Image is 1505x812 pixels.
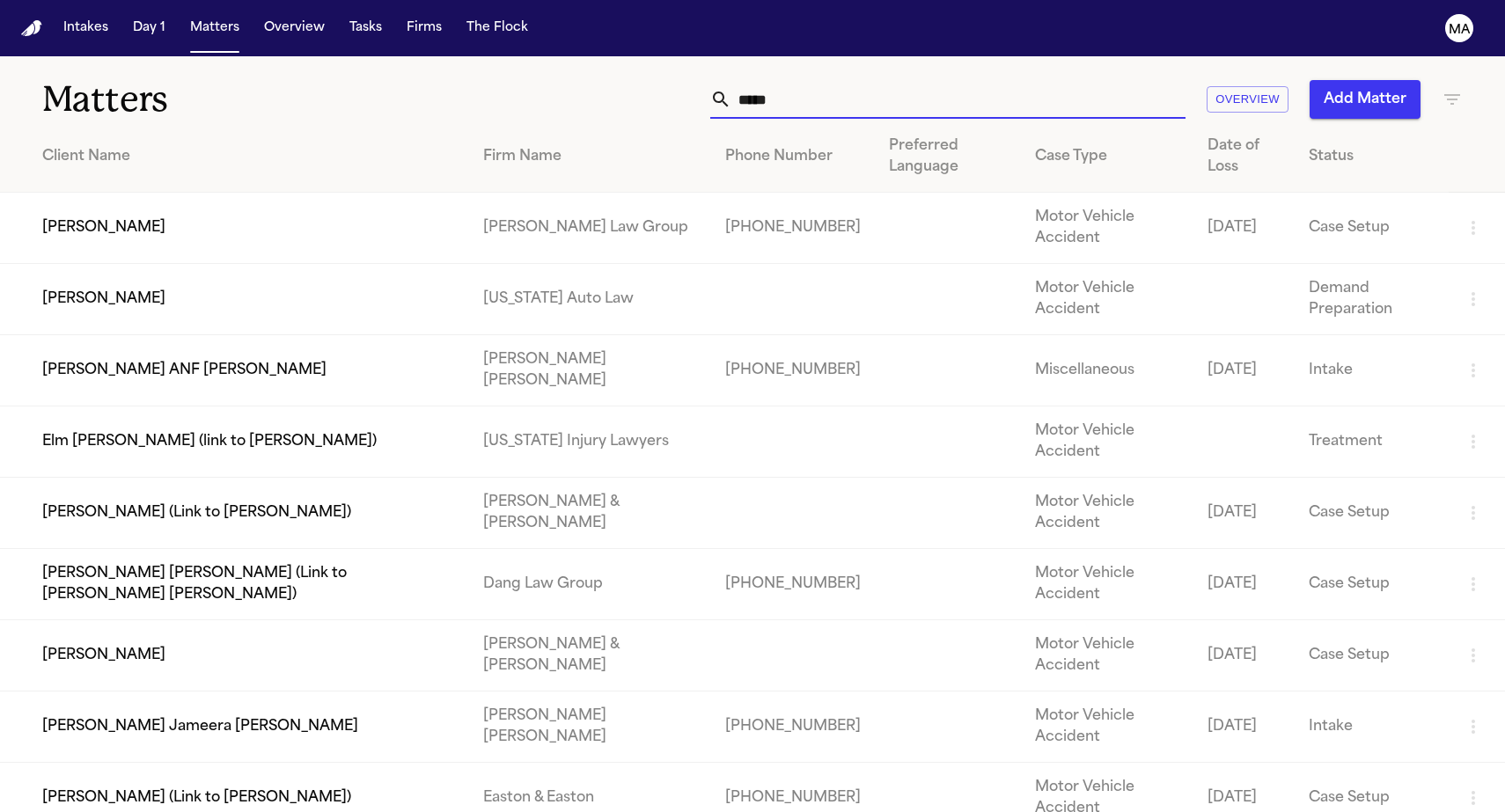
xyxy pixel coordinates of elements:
td: [PHONE_NUMBER] [711,549,875,620]
td: [PERSON_NAME] [PERSON_NAME] [469,691,712,763]
td: [DATE] [1193,691,1296,763]
img: Finch Logo [21,20,42,37]
td: [PERSON_NAME] [PERSON_NAME] [469,335,712,406]
button: Matters [183,12,246,44]
td: [PERSON_NAME] & [PERSON_NAME] [469,620,712,691]
button: Tasks [342,12,389,44]
td: [PHONE_NUMBER] [711,691,875,763]
button: The Flock [459,12,535,44]
td: Miscellaneous [1021,335,1193,406]
h1: Matters [42,77,448,121]
td: Motor Vehicle Accident [1021,406,1193,478]
td: Intake [1295,691,1449,763]
button: Firms [400,12,449,44]
td: [PHONE_NUMBER] [711,335,875,406]
td: Case Setup [1295,193,1449,264]
td: Motor Vehicle Accident [1021,620,1193,691]
div: Phone Number [725,146,861,167]
td: Motor Vehicle Accident [1021,193,1193,264]
td: [PHONE_NUMBER] [711,193,875,264]
td: Case Setup [1295,478,1449,549]
td: Motor Vehicle Accident [1021,549,1193,620]
td: Motor Vehicle Accident [1021,478,1193,549]
div: Status [1309,146,1435,167]
div: Case Type [1035,146,1179,167]
td: [DATE] [1193,193,1296,264]
td: Motor Vehicle Accident [1021,264,1193,335]
button: Day 1 [126,12,173,44]
button: Intakes [56,12,115,44]
td: [DATE] [1193,478,1296,549]
td: Case Setup [1295,549,1449,620]
td: Treatment [1295,406,1449,478]
a: Home [21,20,42,37]
td: [DATE] [1193,549,1296,620]
td: Case Setup [1295,620,1449,691]
td: Dang Law Group [469,549,712,620]
td: [DATE] [1193,335,1296,406]
td: [PERSON_NAME] Law Group [469,193,712,264]
td: [US_STATE] Auto Law [469,264,712,335]
td: [PERSON_NAME] & [PERSON_NAME] [469,478,712,549]
div: Preferred Language [889,135,1006,178]
td: Motor Vehicle Accident [1021,691,1193,763]
td: Intake [1295,335,1449,406]
td: [DATE] [1193,620,1296,691]
div: Firm Name [483,146,698,167]
td: Demand Preparation [1295,264,1449,335]
button: Overview [1207,86,1288,113]
div: Client Name [42,146,455,167]
button: Add Matter [1310,80,1421,119]
button: Overview [257,12,332,44]
div: Date of Loss [1208,135,1281,178]
td: [US_STATE] Injury Lawyers [469,406,712,478]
